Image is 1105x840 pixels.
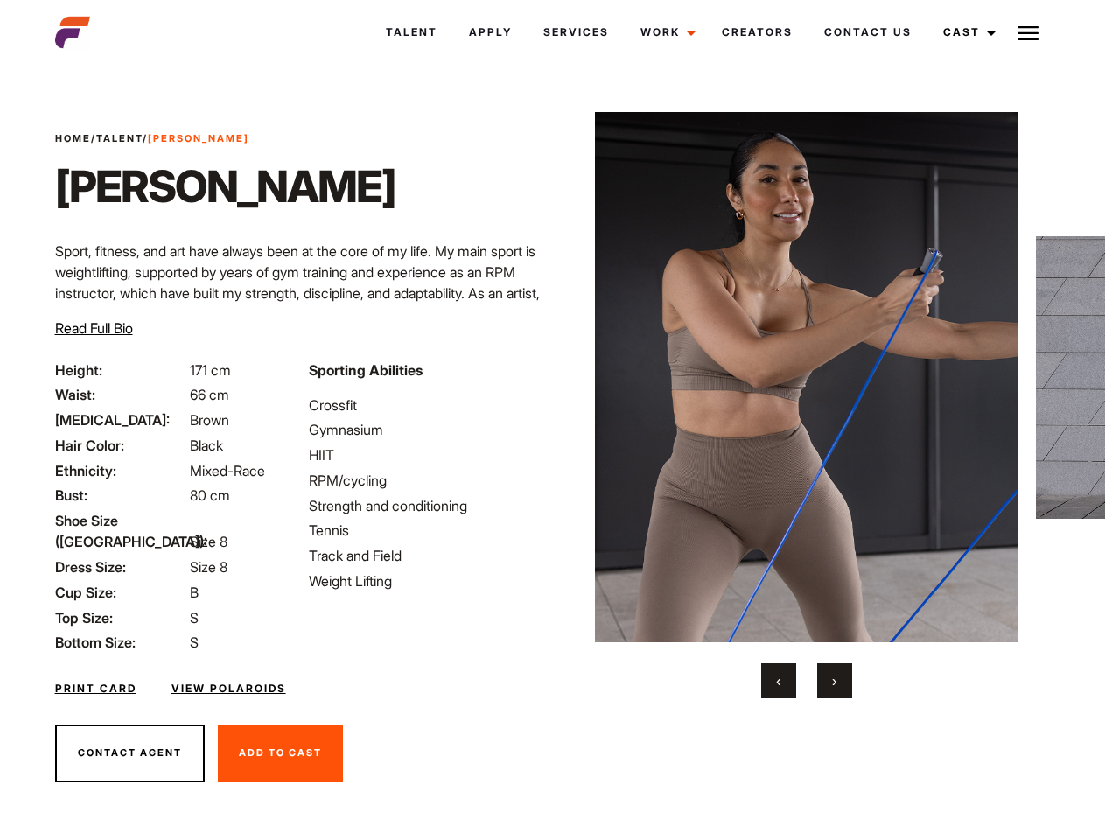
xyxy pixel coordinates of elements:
[190,558,227,576] span: Size 8
[55,681,136,696] a: Print Card
[55,724,205,782] button: Contact Agent
[55,360,186,381] span: Height:
[309,495,542,516] li: Strength and conditioning
[96,132,143,144] a: Talent
[309,419,542,440] li: Gymnasium
[55,485,186,506] span: Bust:
[927,9,1006,56] a: Cast
[832,672,836,689] span: Next
[55,510,186,552] span: Shoe Size ([GEOGRAPHIC_DATA]):
[55,607,186,628] span: Top Size:
[190,584,199,601] span: B
[55,241,542,346] p: Sport, fitness, and art have always been at the core of my life. My main sport is weightlifting, ...
[55,131,249,146] span: / /
[309,395,542,416] li: Crossfit
[190,633,199,651] span: S
[55,582,186,603] span: Cup Size:
[218,724,343,782] button: Add To Cast
[190,533,227,550] span: Size 8
[309,570,542,591] li: Weight Lifting
[55,319,133,337] span: Read Full Bio
[55,460,186,481] span: Ethnicity:
[55,15,90,50] img: cropped-aefm-brand-fav-22-square.png
[55,132,91,144] a: Home
[55,435,186,456] span: Hair Color:
[453,9,528,56] a: Apply
[148,132,249,144] strong: [PERSON_NAME]
[190,462,265,479] span: Mixed-Race
[625,9,706,56] a: Work
[190,486,230,504] span: 80 cm
[309,361,423,379] strong: Sporting Abilities
[55,409,186,430] span: [MEDICAL_DATA]:
[55,384,186,405] span: Waist:
[808,9,927,56] a: Contact Us
[190,609,199,626] span: S
[190,361,231,379] span: 171 cm
[55,632,186,653] span: Bottom Size:
[309,444,542,465] li: HIIT
[190,411,229,429] span: Brown
[190,386,229,403] span: 66 cm
[55,318,133,339] button: Read Full Bio
[1018,23,1039,44] img: Burger icon
[55,160,395,213] h1: [PERSON_NAME]
[309,470,542,491] li: RPM/cycling
[706,9,808,56] a: Creators
[190,437,223,454] span: Black
[239,746,322,759] span: Add To Cast
[370,9,453,56] a: Talent
[171,681,286,696] a: View Polaroids
[776,672,780,689] span: Previous
[309,545,542,566] li: Track and Field
[55,556,186,577] span: Dress Size:
[309,520,542,541] li: Tennis
[528,9,625,56] a: Services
